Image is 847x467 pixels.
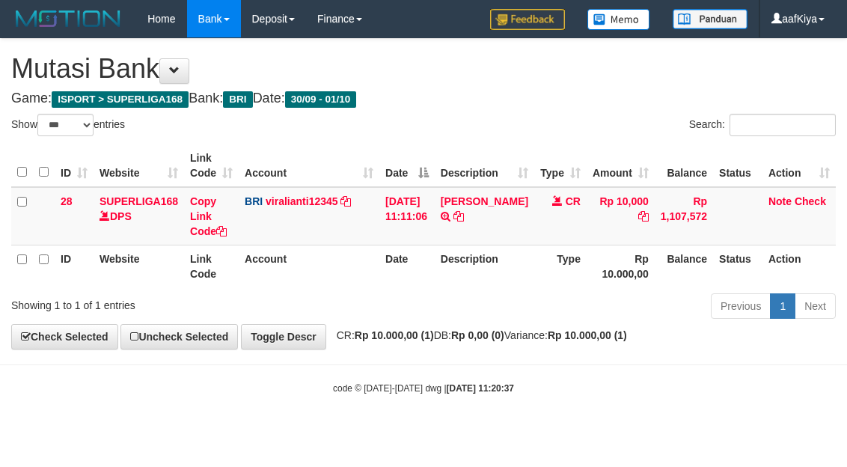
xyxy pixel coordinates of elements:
[223,91,252,108] span: BRI
[638,210,649,222] a: Copy Rp 10,000 to clipboard
[355,329,434,341] strong: Rp 10.000,00 (1)
[55,144,94,187] th: ID: activate to sort column ascending
[11,114,125,136] label: Show entries
[441,195,528,207] a: [PERSON_NAME]
[120,324,238,350] a: Uncheck Selected
[11,292,342,313] div: Showing 1 to 1 of 1 entries
[548,329,627,341] strong: Rp 10.000,00 (1)
[762,144,836,187] th: Action: activate to sort column ascending
[379,245,435,287] th: Date
[689,114,836,136] label: Search:
[795,195,826,207] a: Check
[11,91,836,106] h4: Game: Bank: Date:
[534,245,587,287] th: Type
[587,187,655,245] td: Rp 10,000
[239,245,379,287] th: Account
[730,114,836,136] input: Search:
[329,329,627,341] span: CR: DB: Variance:
[61,195,73,207] span: 28
[770,293,795,319] a: 1
[453,210,464,222] a: Copy MOH AZIZUDDIN T to clipboard
[55,245,94,287] th: ID
[11,54,836,84] h1: Mutasi Bank
[713,245,762,287] th: Status
[333,383,514,394] small: code © [DATE]-[DATE] dwg |
[713,144,762,187] th: Status
[379,144,435,187] th: Date: activate to sort column descending
[241,324,326,350] a: Toggle Descr
[768,195,792,207] a: Note
[239,144,379,187] th: Account: activate to sort column ascending
[37,114,94,136] select: Showentries
[266,195,338,207] a: viralianti12345
[587,144,655,187] th: Amount: activate to sort column ascending
[490,9,565,30] img: Feedback.jpg
[447,383,514,394] strong: [DATE] 11:20:37
[566,195,581,207] span: CR
[52,91,189,108] span: ISPORT > SUPERLIGA168
[587,9,650,30] img: Button%20Memo.svg
[587,245,655,287] th: Rp 10.000,00
[11,324,118,350] a: Check Selected
[795,293,836,319] a: Next
[435,245,534,287] th: Description
[379,187,435,245] td: [DATE] 11:11:06
[711,293,771,319] a: Previous
[94,245,184,287] th: Website
[184,245,239,287] th: Link Code
[451,329,504,341] strong: Rp 0,00 (0)
[655,187,713,245] td: Rp 1,107,572
[340,195,351,207] a: Copy viralianti12345 to clipboard
[655,144,713,187] th: Balance
[11,7,125,30] img: MOTION_logo.png
[534,144,587,187] th: Type: activate to sort column ascending
[435,144,534,187] th: Description: activate to sort column ascending
[245,195,263,207] span: BRI
[762,245,836,287] th: Action
[673,9,747,29] img: panduan.png
[190,195,227,237] a: Copy Link Code
[94,187,184,245] td: DPS
[100,195,178,207] a: SUPERLIGA168
[655,245,713,287] th: Balance
[184,144,239,187] th: Link Code: activate to sort column ascending
[94,144,184,187] th: Website: activate to sort column ascending
[285,91,357,108] span: 30/09 - 01/10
